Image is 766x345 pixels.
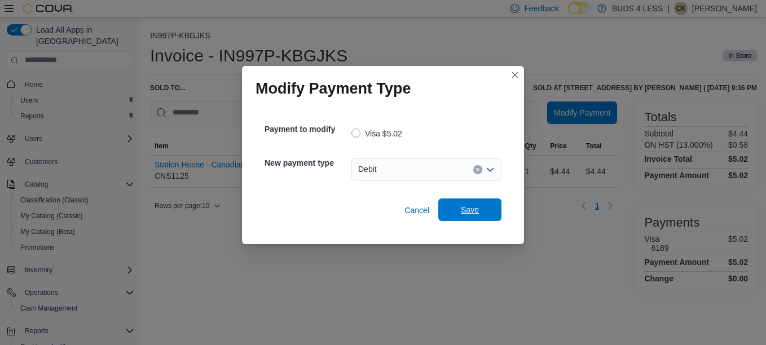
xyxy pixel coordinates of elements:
button: Cancel [400,199,434,222]
span: Cancel [404,205,429,216]
input: Accessible screen reader label [381,163,382,176]
h5: Payment to modify [265,118,349,140]
button: Open list of options [486,165,495,174]
button: Save [438,198,501,221]
h5: New payment type [265,152,349,174]
span: Save [461,204,479,215]
button: Clear input [473,165,482,174]
h1: Modify Payment Type [256,79,411,98]
button: Closes this modal window [508,68,522,82]
label: Visa $5.02 [351,127,402,140]
span: Debit [358,162,377,176]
